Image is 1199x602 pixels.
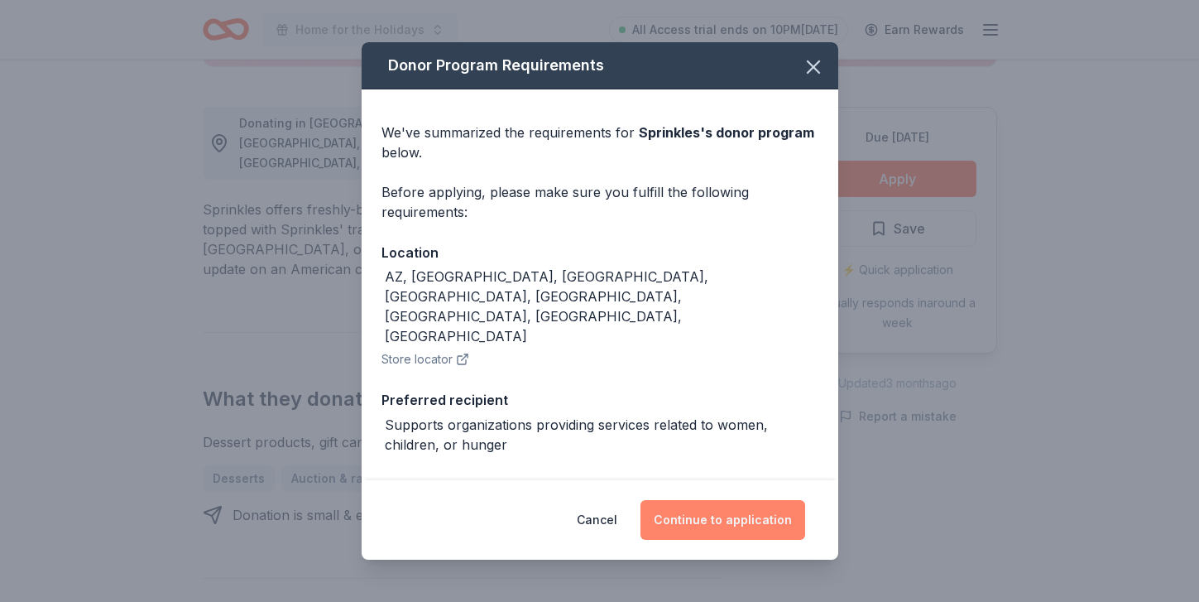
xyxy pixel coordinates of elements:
div: AZ, [GEOGRAPHIC_DATA], [GEOGRAPHIC_DATA], [GEOGRAPHIC_DATA], [GEOGRAPHIC_DATA], [GEOGRAPHIC_DATA]... [385,267,818,346]
div: Donor Program Requirements [362,42,838,89]
div: Legal [381,474,818,496]
div: Preferred recipient [381,389,818,411]
button: Continue to application [640,500,805,540]
button: Cancel [577,500,617,540]
button: Store locator [381,349,469,369]
span: Sprinkles 's donor program [639,124,814,141]
div: Supports organizations providing services related to women, children, or hunger [385,415,818,455]
div: Location [381,242,818,263]
div: We've summarized the requirements for below. [381,123,818,162]
div: Before applying, please make sure you fulfill the following requirements: [381,182,818,222]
